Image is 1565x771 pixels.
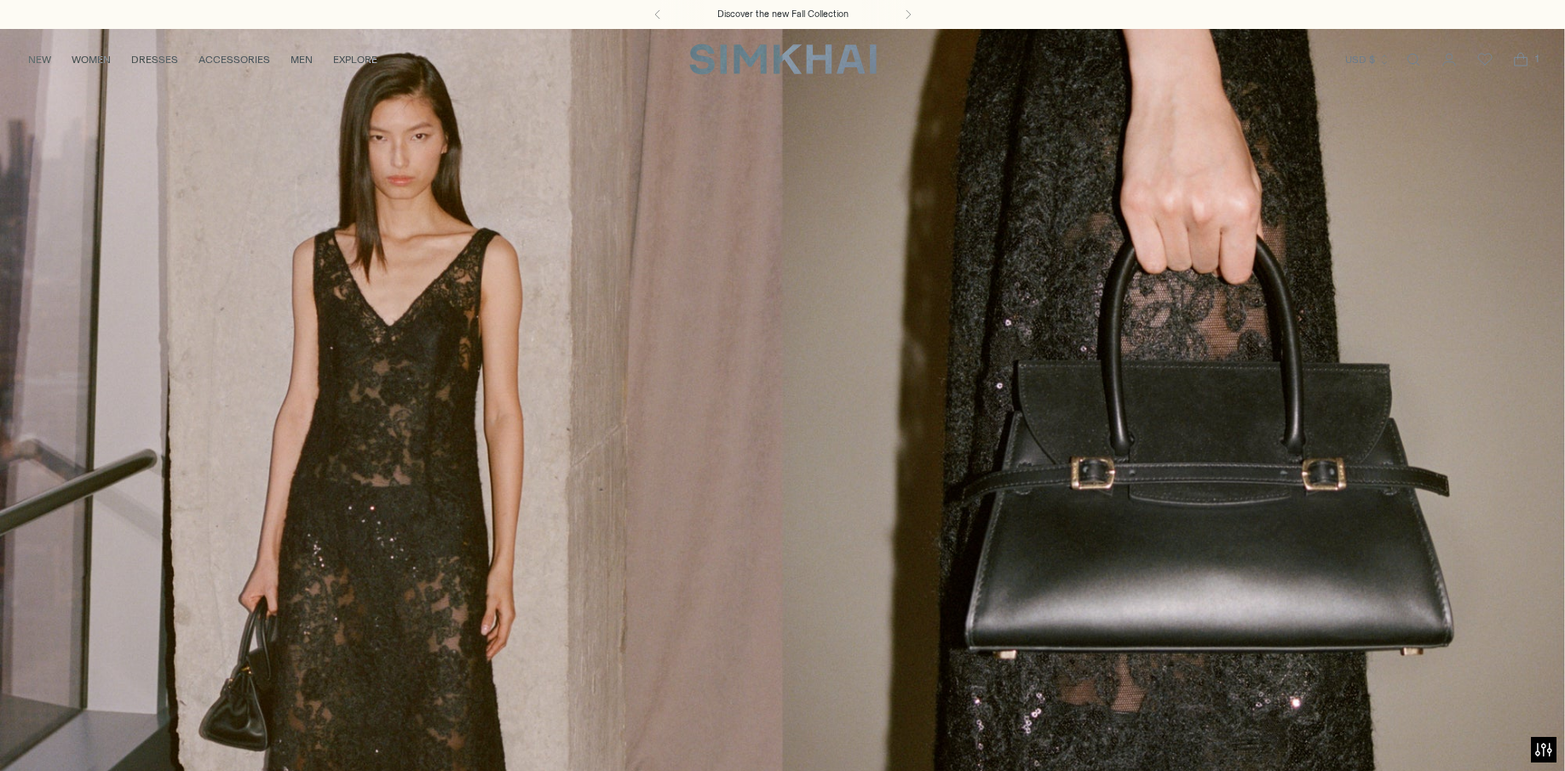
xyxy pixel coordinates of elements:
[291,41,313,78] a: MEN
[717,8,849,21] a: Discover the new Fall Collection
[199,41,270,78] a: ACCESSORIES
[1529,51,1545,66] span: 1
[28,41,51,78] a: NEW
[1468,43,1502,77] a: Wishlist
[1396,43,1430,77] a: Open search modal
[1345,41,1390,78] button: USD $
[689,43,877,76] a: SIMKHAI
[333,41,377,78] a: EXPLORE
[72,41,111,78] a: WOMEN
[1432,43,1466,77] a: Go to the account page
[1504,43,1538,77] a: Open cart modal
[131,41,178,78] a: DRESSES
